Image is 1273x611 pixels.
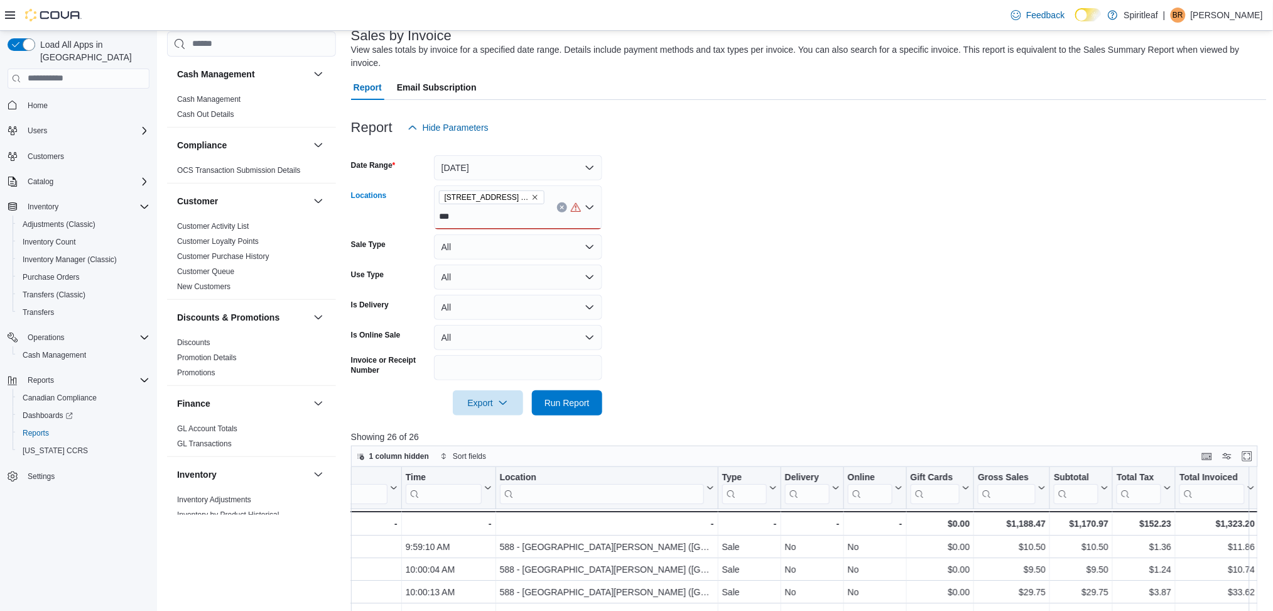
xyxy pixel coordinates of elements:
[167,219,336,299] div: Customer
[453,451,486,461] span: Sort fields
[978,585,1046,600] div: $29.75
[500,471,704,483] div: Location
[18,252,122,267] a: Inventory Manager (Classic)
[13,216,154,233] button: Adjustments (Classic)
[28,101,48,111] span: Home
[406,471,482,504] div: Time
[18,348,149,363] span: Cash Management
[722,585,777,600] div: Sale
[23,174,58,189] button: Catalog
[167,163,336,183] div: Compliance
[978,539,1046,554] div: $10.50
[311,516,398,531] div: -
[434,234,602,260] button: All
[177,109,234,119] span: Cash Out Details
[18,234,81,250] a: Inventory Count
[351,330,401,340] label: Is Online Sale
[460,390,516,416] span: Export
[311,396,326,411] button: Finance
[18,348,91,363] a: Cash Management
[28,202,58,212] span: Inventory
[311,471,398,504] button: Date
[354,75,382,100] span: Report
[18,217,100,232] a: Adjustments (Classic)
[1163,8,1166,23] p: |
[557,202,567,212] button: Clear input
[311,310,326,325] button: Discounts & Promotions
[911,585,970,600] div: $0.00
[453,390,523,416] button: Export
[1179,471,1255,504] button: Total Invoiced
[500,516,714,531] div: -
[23,98,53,113] a: Home
[406,471,482,483] div: Time
[18,305,149,320] span: Transfers
[167,421,336,456] div: Finance
[8,91,149,519] nav: Complex example
[785,471,830,483] div: Delivery
[177,68,255,80] h3: Cash Management
[848,516,902,531] div: -
[23,330,70,345] button: Operations
[18,270,85,285] a: Purchase Orders
[406,562,492,577] div: 10:00:04 AM
[351,270,384,280] label: Use Type
[177,110,234,119] a: Cash Out Details
[177,139,308,151] button: Compliance
[3,198,154,216] button: Inventory
[177,510,279,519] a: Inventory by Product Historical
[13,442,154,460] button: [US_STATE] CCRS
[1117,471,1171,504] button: Total Tax
[351,28,452,43] h3: Sales by Invoice
[722,471,767,483] div: Type
[177,95,241,104] a: Cash Management
[177,166,301,175] a: OCS Transaction Submission Details
[23,237,76,247] span: Inventory Count
[848,471,902,504] button: Online
[1026,9,1064,21] span: Feedback
[18,426,149,441] span: Reports
[785,585,840,600] div: No
[1117,539,1171,554] div: $1.36
[785,562,840,577] div: No
[500,471,704,504] div: Location
[177,282,230,291] a: New Customers
[311,539,398,554] div: [DATE]
[177,424,237,433] a: GL Account Totals
[3,467,154,485] button: Settings
[177,252,269,261] a: Customer Purchase History
[18,426,54,441] a: Reports
[23,123,149,138] span: Users
[1124,8,1158,23] p: Spiritleaf
[18,408,149,423] span: Dashboards
[911,471,960,504] div: Gift Card Sales
[351,431,1267,443] p: Showing 26 of 26
[352,449,434,464] button: 1 column hidden
[177,311,279,324] h3: Discounts & Promotions
[23,330,149,345] span: Operations
[445,191,529,204] span: [STREET_ADDRESS] Keys ([GEOGRAPHIC_DATA])
[177,353,237,363] span: Promotion Details
[311,471,387,483] div: Date
[351,239,386,250] label: Sale Type
[351,300,389,310] label: Is Delivery
[311,585,398,600] div: [DATE]
[978,471,1046,504] button: Gross Sales
[23,446,88,456] span: [US_STATE] CCRS
[911,539,970,554] div: $0.00
[18,390,149,405] span: Canadian Compliance
[722,516,777,531] div: -
[351,43,1260,70] div: View sales totals by invoice for a specified date range. Details include payment methods and tax ...
[177,195,218,207] h3: Customer
[1240,449,1255,464] button: Enter fullscreen
[500,539,714,554] div: 588 - [GEOGRAPHIC_DATA][PERSON_NAME] ([GEOGRAPHIC_DATA])
[177,368,215,377] a: Promotions
[311,194,326,209] button: Customer
[167,92,336,127] div: Cash Management
[500,585,714,600] div: 588 - [GEOGRAPHIC_DATA][PERSON_NAME] ([GEOGRAPHIC_DATA])
[406,539,492,554] div: 9:59:10 AM
[18,390,102,405] a: Canadian Compliance
[25,9,82,21] img: Cova
[406,585,492,600] div: 10:00:13 AM
[1054,471,1098,483] div: Subtotal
